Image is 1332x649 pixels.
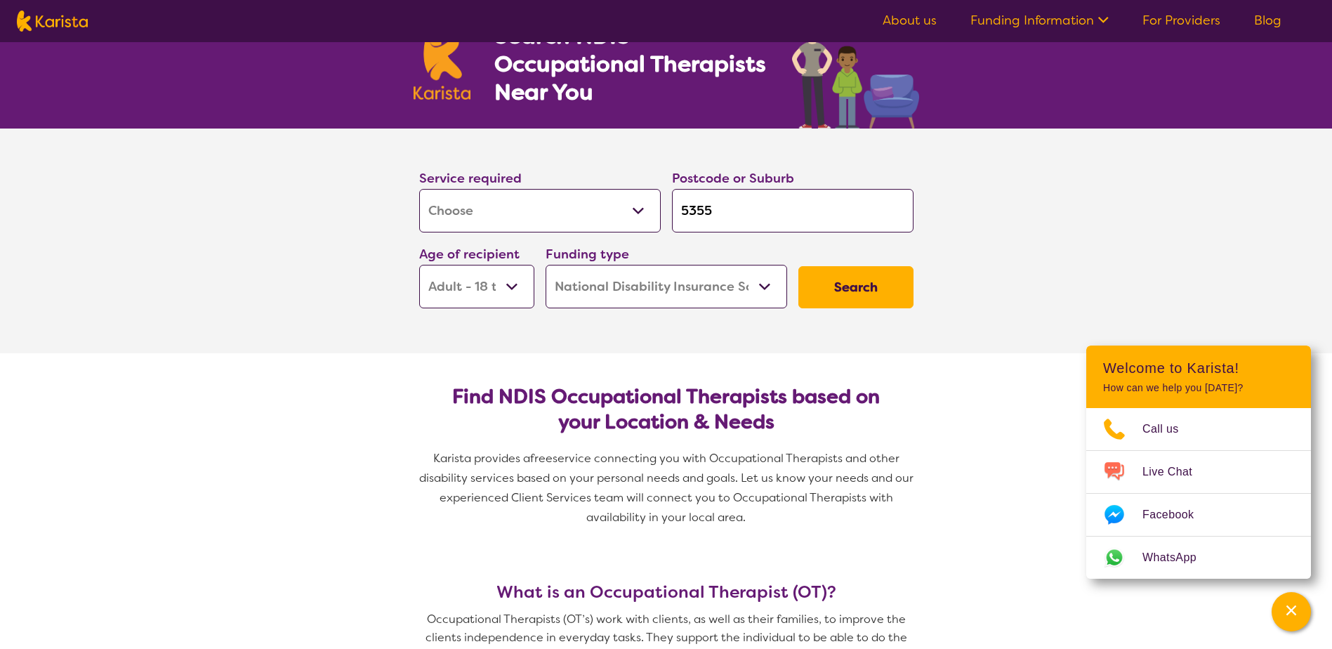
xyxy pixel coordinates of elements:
[433,451,530,466] span: Karista provides a
[672,189,914,232] input: Type
[792,6,919,129] img: occupational-therapy
[1086,537,1311,579] a: Web link opens in a new tab.
[1086,346,1311,579] div: Channel Menu
[1142,504,1211,525] span: Facebook
[546,246,629,263] label: Funding type
[17,11,88,32] img: Karista logo
[1103,360,1294,376] h2: Welcome to Karista!
[1142,461,1209,483] span: Live Chat
[530,451,553,466] span: free
[1254,12,1281,29] a: Blog
[494,22,767,106] h1: Search NDIS Occupational Therapists Near You
[883,12,937,29] a: About us
[798,266,914,308] button: Search
[419,170,522,187] label: Service required
[430,384,902,435] h2: Find NDIS Occupational Therapists based on your Location & Needs
[1086,408,1311,579] ul: Choose channel
[1142,547,1213,568] span: WhatsApp
[1272,592,1311,631] button: Channel Menu
[672,170,794,187] label: Postcode or Suburb
[1103,382,1294,394] p: How can we help you [DATE]?
[970,12,1109,29] a: Funding Information
[419,451,916,525] span: service connecting you with Occupational Therapists and other disability services based on your p...
[414,582,919,602] h3: What is an Occupational Therapist (OT)?
[419,246,520,263] label: Age of recipient
[1142,12,1220,29] a: For Providers
[1142,419,1196,440] span: Call us
[414,24,471,100] img: Karista logo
